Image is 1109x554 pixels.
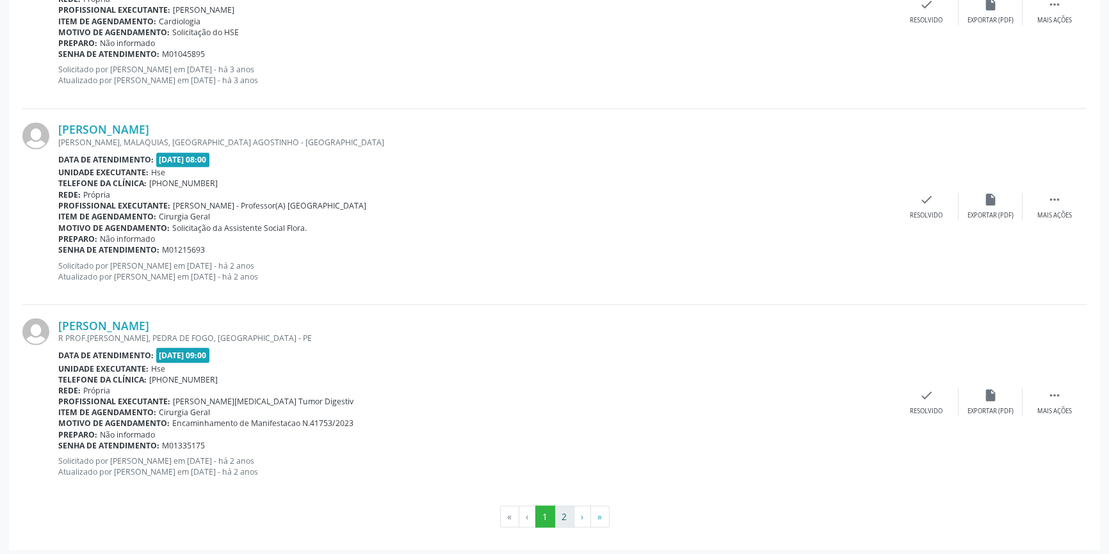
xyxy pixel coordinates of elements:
[162,439,205,450] span: M01335175
[22,318,49,345] img: img
[58,349,154,360] b: Data de atendimento:
[58,374,147,384] b: Telefone da clínica:
[58,429,97,439] b: Preparo:
[58,27,170,38] b: Motivo de agendamento:
[984,388,998,402] i: insert_drive_file
[83,189,110,200] span: Própria
[58,16,156,27] b: Item de agendamento:
[100,429,155,439] span: Não informado
[22,505,1087,527] ul: Pagination
[919,388,934,402] i: check
[100,38,155,49] span: Não informado
[151,363,165,374] span: Hse
[58,137,894,148] div: [PERSON_NAME], MALAQUIAS, [GEOGRAPHIC_DATA] AGOSTINHO - [GEOGRAPHIC_DATA]
[156,152,210,167] span: [DATE] 08:00
[910,16,943,25] div: Resolvido
[58,200,170,211] b: Profissional executante:
[58,38,97,49] b: Preparo:
[173,395,353,406] span: [PERSON_NAME][MEDICAL_DATA] Tumor Digestiv
[919,193,934,207] i: check
[1037,211,1072,220] div: Mais ações
[58,189,81,200] b: Rede:
[58,455,894,477] p: Solicitado por [PERSON_NAME] em [DATE] - há 2 anos Atualizado por [PERSON_NAME] em [DATE] - há 2 ...
[58,211,156,222] b: Item de agendamento:
[58,406,156,417] b: Item de agendamento:
[58,154,154,165] b: Data de atendimento:
[554,505,574,527] button: Go to page 2
[162,49,205,59] span: M01045895
[100,233,155,244] span: Não informado
[910,211,943,220] div: Resolvido
[58,222,170,233] b: Motivo de agendamento:
[149,374,218,384] span: [PHONE_NUMBER]
[173,4,234,15] span: [PERSON_NAME]
[58,167,149,178] b: Unidade executante:
[58,363,149,374] b: Unidade executante:
[984,193,998,207] i: insert_drive_file
[151,167,165,178] span: Hse
[1037,406,1072,415] div: Mais ações
[535,505,555,527] button: Go to page 1
[1048,388,1062,402] i: 
[58,178,147,189] b: Telefone da clínica:
[58,384,81,395] b: Rede:
[590,505,610,527] button: Go to last page
[1048,193,1062,207] i: 
[1037,16,1072,25] div: Mais ações
[58,395,170,406] b: Profissional executante:
[58,64,894,86] p: Solicitado por [PERSON_NAME] em [DATE] - há 3 anos Atualizado por [PERSON_NAME] em [DATE] - há 3 ...
[172,222,307,233] span: Solicitação da Assistente Social Flora.
[967,406,1014,415] div: Exportar (PDF)
[162,244,205,255] span: M01215693
[58,417,170,428] b: Motivo de agendamento:
[83,384,110,395] span: Própria
[172,27,239,38] span: Solicitação do HSE
[58,260,894,281] p: Solicitado por [PERSON_NAME] em [DATE] - há 2 anos Atualizado por [PERSON_NAME] em [DATE] - há 2 ...
[159,16,200,27] span: Cardiologia
[58,244,159,255] b: Senha de atendimento:
[58,318,149,332] a: [PERSON_NAME]
[910,406,943,415] div: Resolvido
[58,4,170,15] b: Profissional executante:
[172,417,353,428] span: Encaminhamento de Manifestacao N.41753/2023
[58,122,149,136] a: [PERSON_NAME]
[967,16,1014,25] div: Exportar (PDF)
[967,211,1014,220] div: Exportar (PDF)
[574,505,591,527] button: Go to next page
[173,200,366,211] span: [PERSON_NAME] - Professor(A) [GEOGRAPHIC_DATA]
[156,347,210,362] span: [DATE] 09:00
[58,233,97,244] b: Preparo:
[58,332,894,343] div: R PROF.[PERSON_NAME], PEDRA DE FOGO, [GEOGRAPHIC_DATA] - PE
[22,122,49,149] img: img
[58,49,159,59] b: Senha de atendimento:
[159,406,210,417] span: Cirurgia Geral
[159,211,210,222] span: Cirurgia Geral
[149,178,218,189] span: [PHONE_NUMBER]
[58,439,159,450] b: Senha de atendimento:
